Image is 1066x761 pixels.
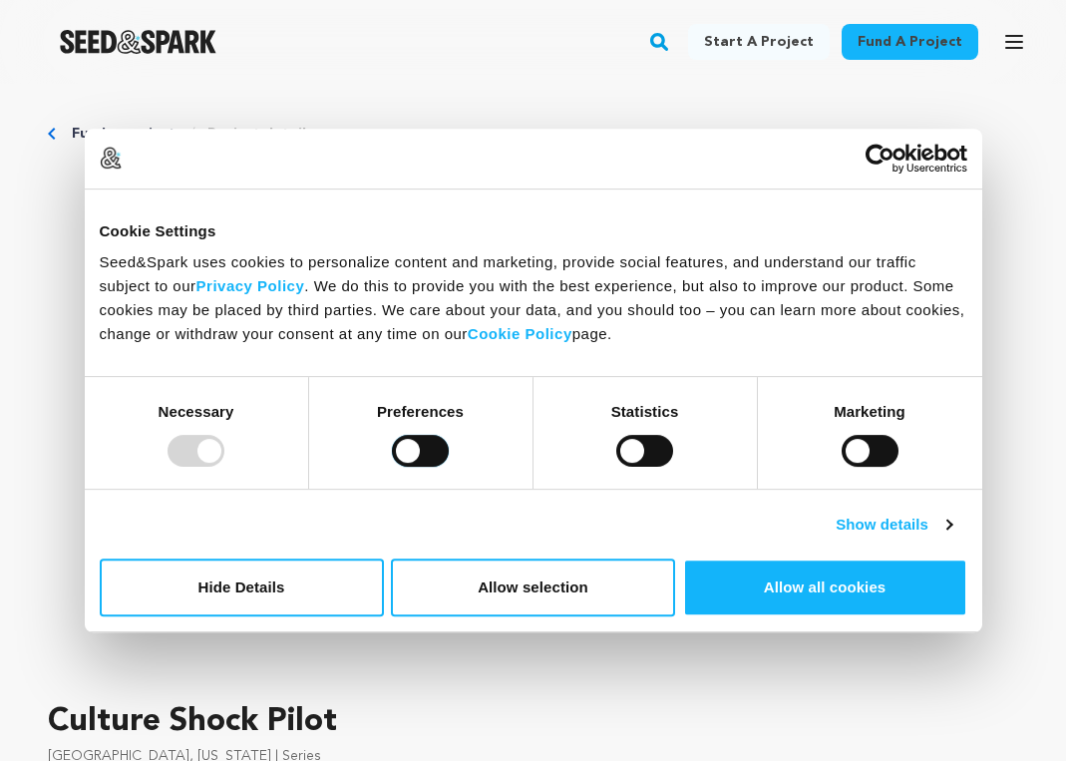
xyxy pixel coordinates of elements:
[100,147,122,169] img: logo
[100,219,967,243] div: Cookie Settings
[100,559,384,616] button: Hide Details
[834,403,905,420] strong: Marketing
[683,559,967,616] button: Allow all cookies
[207,124,313,144] a: Project details
[836,513,951,537] a: Show details
[391,559,675,616] button: Allow selection
[842,24,978,60] a: Fund a project
[688,24,830,60] a: Start a project
[793,144,967,174] a: Usercentrics Cookiebot - opens in a new window
[60,30,216,54] img: Seed&Spark Logo Dark Mode
[159,403,234,420] strong: Necessary
[468,325,572,342] a: Cookie Policy
[48,124,1018,144] div: Breadcrumb
[377,403,464,420] strong: Preferences
[196,277,305,294] a: Privacy Policy
[60,30,216,54] a: Seed&Spark Homepage
[48,698,1018,746] p: Culture Shock Pilot
[72,124,176,144] a: Fund a project
[611,403,679,420] strong: Statistics
[100,250,967,346] div: Seed&Spark uses cookies to personalize content and marketing, provide social features, and unders...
